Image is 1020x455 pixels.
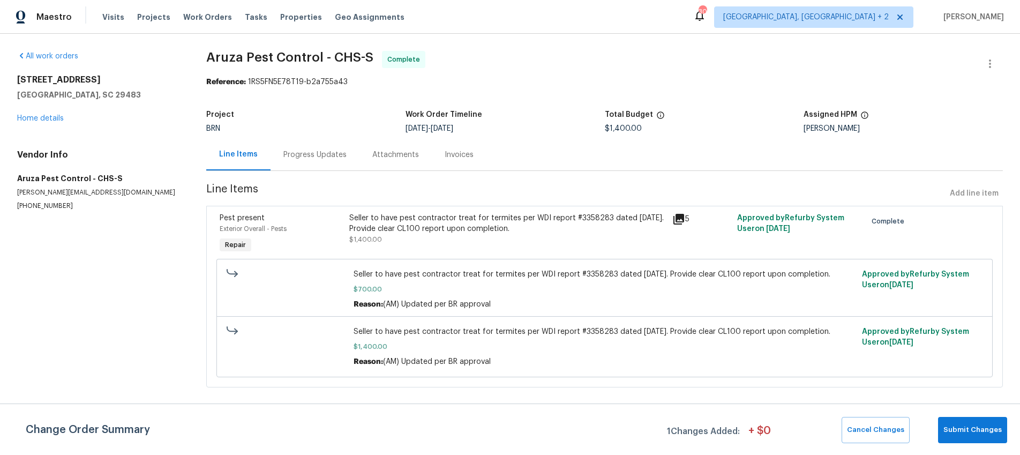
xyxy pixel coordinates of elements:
[872,216,909,227] span: Complete
[445,150,474,160] div: Invoices
[349,236,382,243] span: $1,400.00
[17,53,78,60] a: All work orders
[221,240,250,250] span: Repair
[354,326,856,337] span: Seller to have pest contractor treat for termites per WDI report #3358283 dated [DATE]. Provide c...
[183,12,232,23] span: Work Orders
[862,271,969,289] span: Approved by Refurby System User on
[220,226,287,232] span: Exterior Overall - Pests
[354,284,856,295] span: $700.00
[220,214,265,222] span: Pest present
[206,125,220,132] span: BRN
[766,225,790,233] span: [DATE]
[17,173,181,184] h5: Aruza Pest Control - CHS-S
[804,125,1003,132] div: [PERSON_NAME]
[383,358,491,366] span: (AM) Updated per BR approval
[335,12,404,23] span: Geo Assignments
[860,111,869,125] span: The hpm assigned to this work order.
[206,51,373,64] span: Aruza Pest Control - CHS-S
[605,111,653,118] h5: Total Budget
[387,54,424,65] span: Complete
[280,12,322,23] span: Properties
[656,111,665,125] span: The total cost of line items that have been proposed by Opendoor. This sum includes line items th...
[605,125,642,132] span: $1,400.00
[889,281,913,289] span: [DATE]
[372,150,419,160] div: Attachments
[349,213,666,234] div: Seller to have pest contractor treat for termites per WDI report #3358283 dated [DATE]. Provide c...
[102,12,124,23] span: Visits
[245,13,267,21] span: Tasks
[206,111,234,118] h5: Project
[939,12,1004,23] span: [PERSON_NAME]
[17,202,181,211] p: [PHONE_NUMBER]
[804,111,857,118] h5: Assigned HPM
[672,213,731,226] div: 5
[406,125,453,132] span: -
[26,417,150,443] span: Change Order Summary
[206,78,246,86] b: Reference:
[354,358,383,366] span: Reason:
[862,328,969,346] span: Approved by Refurby System User on
[406,111,482,118] h5: Work Order Timeline
[36,12,72,23] span: Maestro
[889,339,913,346] span: [DATE]
[406,125,428,132] span: [DATE]
[431,125,453,132] span: [DATE]
[737,214,844,233] span: Approved by Refurby System User on
[383,301,491,308] span: (AM) Updated per BR approval
[723,12,889,23] span: [GEOGRAPHIC_DATA], [GEOGRAPHIC_DATA] + 2
[17,89,181,100] h5: [GEOGRAPHIC_DATA], SC 29483
[354,269,856,280] span: Seller to have pest contractor treat for termites per WDI report #3358283 dated [DATE]. Provide c...
[17,74,181,85] h2: [STREET_ADDRESS]
[206,77,1003,87] div: 1RS5FN5E78T19-b2a755a43
[699,6,706,17] div: 30
[354,341,856,352] span: $1,400.00
[17,150,181,160] h4: Vendor Info
[354,301,383,308] span: Reason:
[206,184,946,204] span: Line Items
[137,12,170,23] span: Projects
[219,149,258,160] div: Line Items
[17,115,64,122] a: Home details
[17,188,181,197] p: [PERSON_NAME][EMAIL_ADDRESS][DOMAIN_NAME]
[283,150,347,160] div: Progress Updates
